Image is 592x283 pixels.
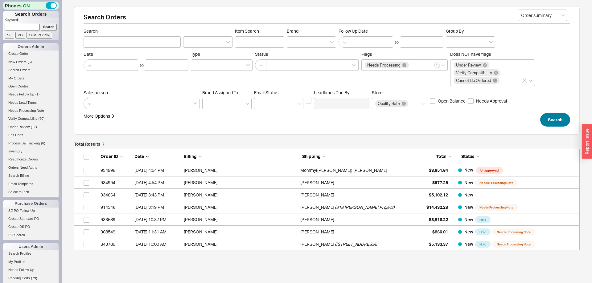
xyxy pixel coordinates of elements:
[3,11,59,18] h1: Search Orders
[8,60,27,64] span: New Orders
[101,238,131,250] div: 843789
[3,115,59,122] a: Verify Compatibility(20)
[489,41,493,43] svg: open menu
[15,32,25,38] input: PO
[361,51,372,57] span: Flags
[102,141,105,147] span: 7
[3,259,59,265] a: My Profiles
[476,98,507,104] span: Needs Approval
[235,36,284,48] input: Item Search
[255,51,359,57] span: Status
[84,51,188,57] span: Date
[8,141,40,145] span: Process SE Tracking
[74,142,105,146] h5: Total Results
[438,98,466,104] span: Open Balance
[456,153,576,160] div: Status
[3,140,59,147] a: Process SE Tracking(6)
[74,201,580,213] a: 914346[DATE] 3:19 PM[PERSON_NAME][PERSON_NAME](318 [PERSON_NAME] Project)$14,432.28New Needs Proc...
[3,267,59,273] a: Needs Follow Up
[300,213,334,226] div: [PERSON_NAME]
[302,153,417,160] div: Shipping
[300,201,334,213] div: [PERSON_NAME]
[140,62,144,68] div: to
[3,172,59,179] a: Search Billing
[84,90,200,95] span: Salesperson
[184,176,297,189] div: [PERSON_NAME]
[461,154,475,159] span: Status
[456,78,491,83] span: Cannot Be Ordered
[84,14,570,24] h2: Search Orders
[101,153,131,160] div: Order ID
[561,14,565,17] svg: open menu
[3,91,59,98] a: Needs Follow Up(1)
[3,124,59,130] a: Under Review(17)
[3,181,59,187] a: Email Templates
[367,63,401,67] span: Needs Processing
[450,51,491,57] span: Does NOT have flags
[194,62,199,69] input: Type
[464,229,473,234] span: New
[3,243,59,250] div: Users Admin
[84,28,181,34] span: Search
[3,164,59,171] a: Orders Need Auths
[101,201,131,213] div: 914346
[184,226,297,238] div: [PERSON_NAME]
[290,38,294,46] input: Brand
[3,107,59,114] a: Needs Processing Note
[184,238,297,250] div: [PERSON_NAME]
[235,28,284,34] span: Item Search
[456,71,492,75] span: Verify Compatibility
[300,176,334,189] div: [PERSON_NAME]
[475,179,518,186] span: Needs Processing Note
[410,62,414,69] input: Flags
[434,63,440,68] button: Flags
[101,189,131,201] div: 934664
[432,180,448,185] span: $977.29
[468,98,474,104] input: Needs Approval
[3,208,59,214] a: SE PO Follow Up
[430,98,435,104] input: Open Balance
[5,18,59,24] p: Keyword:
[3,232,59,238] a: PO Search
[409,100,413,107] input: Store
[475,228,491,235] span: Hold
[476,167,503,174] span: Unapproved
[287,28,298,34] span: Brand
[3,275,59,281] a: Pending Certs(79)
[184,164,297,176] div: [PERSON_NAME]
[84,113,115,119] button: More Options
[74,176,580,189] a: 934994[DATE] 4:54 PM[PERSON_NAME][PERSON_NAME]$977.29New Needs Processing Note
[335,201,395,213] span: ( 318 [PERSON_NAME] Project )
[3,2,59,10] div: Phones
[74,164,580,176] a: 934998[DATE] 4:54 PM[PERSON_NAME]Mommy([PERSON_NAME]) [PERSON_NAME]$3,651.64New Unapproved
[446,28,464,34] span: Group By
[3,99,59,106] a: Needs Lead Times
[134,176,181,189] div: 8/19/25 4:54 PM
[39,117,45,120] span: ( 20 )
[522,78,527,83] button: Does NOT have flags
[134,201,181,213] div: 8/18/25 3:19 PM
[335,238,377,250] span: ( [STREET_ADDRESS] )
[300,164,387,176] div: Mommy([PERSON_NAME]) [PERSON_NAME]
[540,113,570,127] button: Search
[429,241,448,247] span: $5,133.37
[134,164,181,176] div: 8/19/25 4:54 PM
[500,77,505,84] input: Does NOT have flags
[8,268,34,272] span: Needs Follow Up
[3,43,59,51] div: Orders Admin
[300,226,334,238] div: [PERSON_NAME]
[475,216,491,223] span: Hold
[3,83,59,90] a: Open Quotes
[101,154,118,159] span: Order ID
[464,180,473,185] span: New
[426,204,448,210] span: $14,432.28
[464,204,473,210] span: New
[464,167,474,172] span: New
[184,201,297,213] div: [PERSON_NAME]
[339,28,443,34] span: Follow Up Date
[8,109,44,112] span: Needs Processing Note
[41,141,45,145] span: ( 6 )
[134,189,181,201] div: 8/19/25 3:43 PM
[35,92,39,96] span: ( 1 )
[436,154,446,159] span: Total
